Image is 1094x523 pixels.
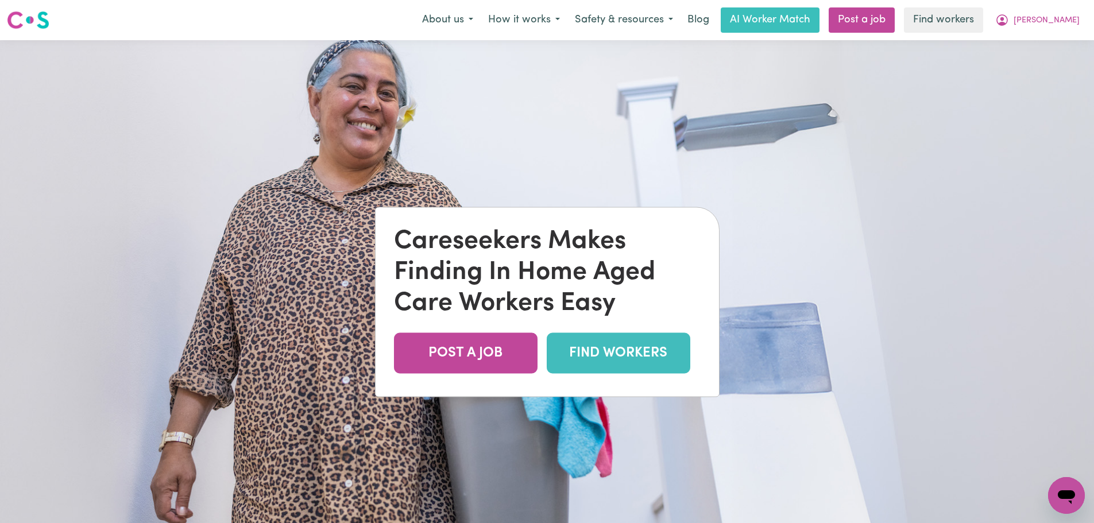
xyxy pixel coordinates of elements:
[7,7,49,33] a: Careseekers logo
[904,7,983,33] a: Find workers
[829,7,895,33] a: Post a job
[1014,14,1080,27] span: [PERSON_NAME]
[721,7,819,33] a: AI Worker Match
[481,8,567,32] button: How it works
[415,8,481,32] button: About us
[394,226,701,319] div: Careseekers Makes Finding In Home Aged Care Workers Easy
[394,332,538,373] a: POST A JOB
[1048,477,1085,514] iframe: Button to launch messaging window
[547,332,690,373] a: FIND WORKERS
[567,8,681,32] button: Safety & resources
[681,7,716,33] a: Blog
[7,10,49,30] img: Careseekers logo
[988,8,1087,32] button: My Account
